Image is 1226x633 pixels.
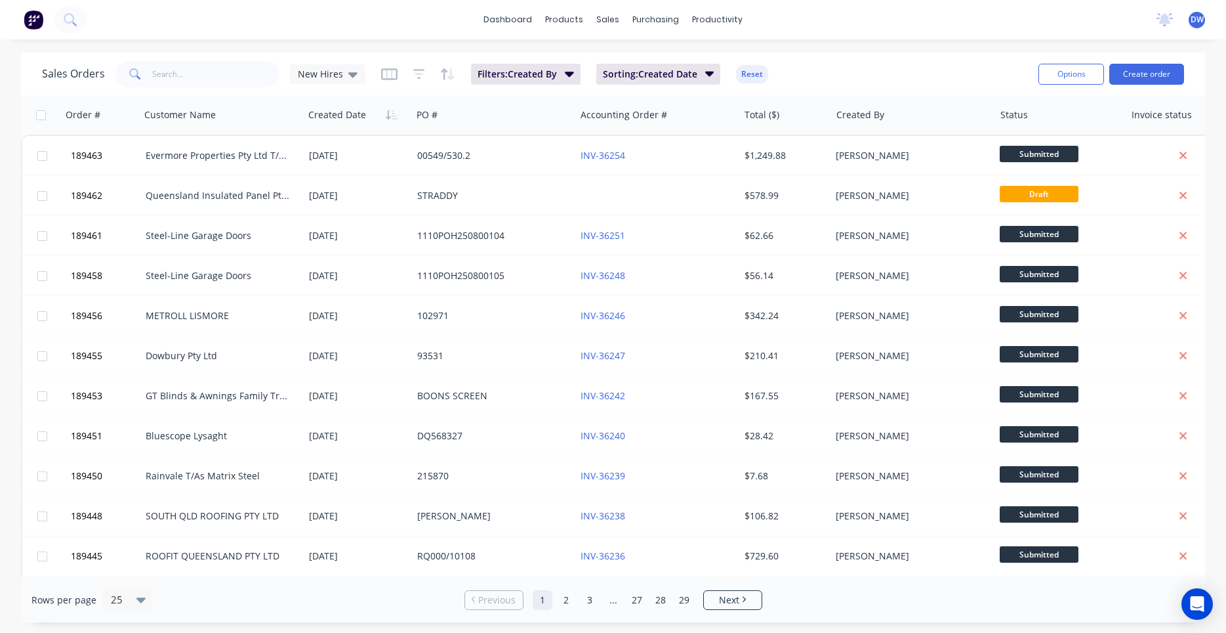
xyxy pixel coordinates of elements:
a: Next page [704,594,762,607]
button: Create order [1109,64,1184,85]
span: Previous [478,594,516,607]
button: Reset [736,65,768,83]
button: 189445 [67,536,146,576]
span: 189458 [71,269,102,282]
div: purchasing [626,10,685,30]
div: $729.60 [745,550,821,563]
div: Bluescope Lysaght [146,429,291,443]
button: 189463 [67,136,146,175]
a: INV-36251 [581,229,625,242]
div: sales [590,10,626,30]
div: RQ000/10108 [417,550,563,563]
div: [PERSON_NAME] [417,510,563,523]
div: Open Intercom Messenger [1181,588,1213,620]
a: Page 3 [580,590,600,610]
button: Filters:Created By [471,64,581,85]
div: 93531 [417,349,563,362]
div: Status [1000,108,1028,121]
span: 189461 [71,229,102,242]
div: BOONS SCREEN [417,389,563,403]
div: [DATE] [309,389,407,403]
div: Created Date [308,108,366,121]
div: Dowbury Pty Ltd [146,349,291,362]
a: INV-36239 [581,469,625,482]
div: $578.99 [745,189,821,202]
div: [PERSON_NAME] [836,189,981,202]
div: [DATE] [309,229,407,242]
div: [PERSON_NAME] [836,309,981,322]
div: STRADDY [417,189,563,202]
div: Steel-Line Garage Doors [146,229,291,242]
span: 189462 [71,189,102,202]
span: Submitted [1000,266,1078,282]
div: $167.55 [745,389,821,403]
div: [PERSON_NAME] [836,349,981,362]
button: 189443 [67,577,146,616]
div: DQ568327 [417,429,563,443]
button: 189455 [67,336,146,376]
div: GT Blinds & Awnings Family Trust [146,389,291,403]
a: INV-36238 [581,510,625,522]
a: Page 2 [556,590,576,610]
div: Invoice status [1132,108,1192,121]
div: $106.82 [745,510,821,523]
button: 189453 [67,376,146,416]
img: Factory [24,10,43,30]
div: Total ($) [745,108,779,121]
div: [DATE] [309,510,407,523]
a: INV-36236 [581,550,625,562]
div: Accounting Order # [581,108,667,121]
span: Submitted [1000,506,1078,523]
span: 189451 [71,429,102,443]
span: 189456 [71,309,102,322]
div: Created By [836,108,884,121]
a: Page 27 [627,590,647,610]
span: 189455 [71,349,102,362]
span: Draft [1000,186,1078,202]
div: [DATE] [309,469,407,483]
div: $62.66 [745,229,821,242]
div: 102971 [417,309,563,322]
div: 215870 [417,469,563,483]
a: dashboard [477,10,539,30]
div: [PERSON_NAME] [836,389,981,403]
button: 189448 [67,496,146,536]
a: INV-36248 [581,269,625,282]
button: Options [1038,64,1104,85]
div: ROOFIT QUEENSLAND PTY LTD [146,550,291,563]
span: 189450 [71,469,102,483]
span: Submitted [1000,386,1078,403]
a: INV-36247 [581,349,625,362]
span: Rows per page [31,594,96,607]
button: 189458 [67,256,146,295]
button: 189450 [67,456,146,496]
div: Rainvale T/As Matrix Steel [146,469,291,483]
div: $210.41 [745,349,821,362]
div: [PERSON_NAME] [836,550,981,563]
div: Customer Name [144,108,216,121]
span: Submitted [1000,226,1078,242]
a: Page 1 is your current page [533,590,552,610]
button: 189451 [67,416,146,456]
h1: Sales Orders [42,68,105,80]
a: INV-36246 [581,309,625,322]
div: 1110POH250800104 [417,229,563,242]
a: Jump forward [603,590,623,610]
div: SOUTH QLD ROOFING PTY LTD [146,510,291,523]
button: 189456 [67,296,146,336]
span: Submitted [1000,546,1078,563]
div: 00549/530.2 [417,149,563,162]
div: [PERSON_NAME] [836,229,981,242]
div: [DATE] [309,550,407,563]
div: [DATE] [309,269,407,282]
a: Page 28 [651,590,670,610]
div: Queensland Insulated Panel Pty Ltd #2 [146,189,291,202]
span: Submitted [1000,346,1078,362]
span: Submitted [1000,426,1078,443]
a: INV-36240 [581,429,625,442]
span: 189448 [71,510,102,523]
span: Submitted [1000,306,1078,322]
button: 189461 [67,216,146,255]
div: [PERSON_NAME] [836,429,981,443]
a: INV-36254 [581,149,625,162]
